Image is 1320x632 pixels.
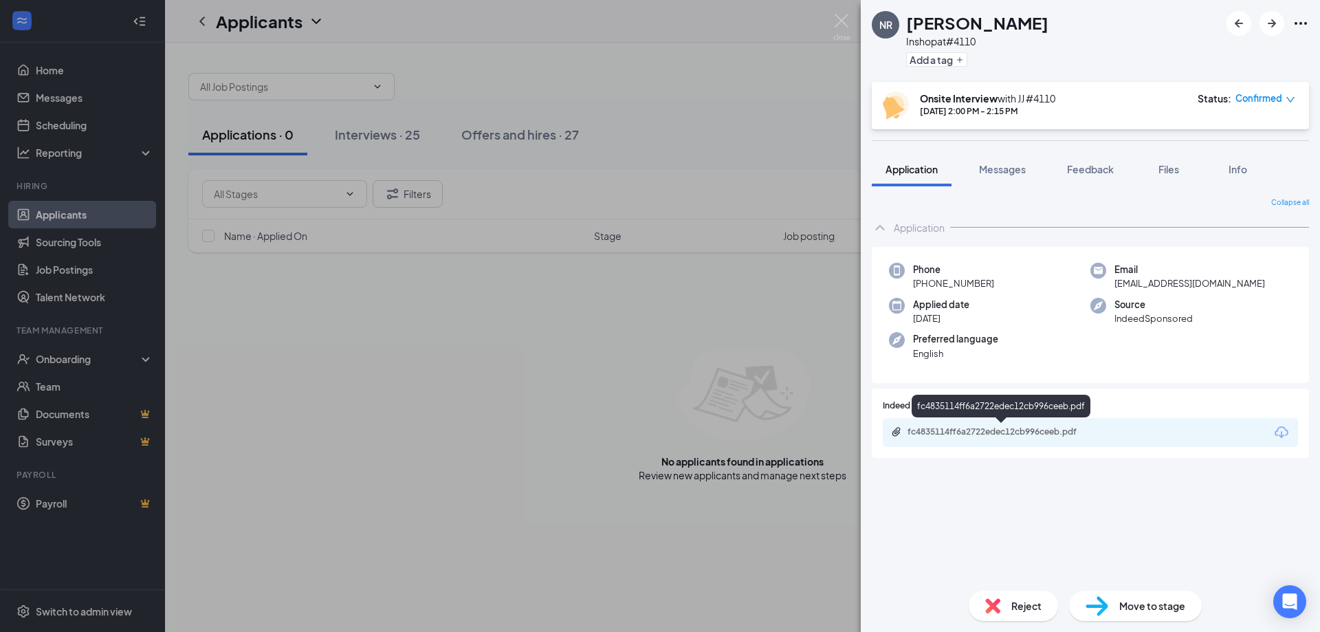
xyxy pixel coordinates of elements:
[913,263,994,276] span: Phone
[872,219,888,236] svg: ChevronUp
[885,163,938,175] span: Application
[906,34,1048,48] div: Inshop at #4110
[1273,424,1290,441] svg: Download
[1119,598,1185,613] span: Move to stage
[883,400,943,413] span: Indeed Resume
[1286,95,1295,105] span: down
[1231,15,1247,32] svg: ArrowLeftNew
[1264,15,1280,32] svg: ArrowRight
[1198,91,1231,105] div: Status :
[913,347,998,360] span: English
[1114,312,1193,325] span: IndeedSponsored
[1271,197,1309,208] span: Collapse all
[1114,276,1265,290] span: [EMAIL_ADDRESS][DOMAIN_NAME]
[906,52,967,67] button: PlusAdd a tag
[879,18,892,32] div: NR
[979,163,1026,175] span: Messages
[913,312,969,325] span: [DATE]
[891,426,1114,439] a: Paperclipfc4835114ff6a2722edec12cb996ceeb.pdf
[920,105,1055,117] div: [DATE] 2:00 PM - 2:15 PM
[1067,163,1114,175] span: Feedback
[891,426,902,437] svg: Paperclip
[1235,91,1282,105] span: Confirmed
[1273,585,1306,618] div: Open Intercom Messenger
[913,332,998,346] span: Preferred language
[920,92,998,105] b: Onsite Interview
[956,56,964,64] svg: Plus
[1259,11,1284,36] button: ArrowRight
[1292,15,1309,32] svg: Ellipses
[1158,163,1179,175] span: Files
[894,221,945,235] div: Application
[907,426,1100,437] div: fc4835114ff6a2722edec12cb996ceeb.pdf
[1011,598,1042,613] span: Reject
[1226,11,1251,36] button: ArrowLeftNew
[913,298,969,312] span: Applied date
[1114,298,1193,312] span: Source
[1229,163,1247,175] span: Info
[906,11,1048,34] h1: [PERSON_NAME]
[913,276,994,290] span: [PHONE_NUMBER]
[912,395,1090,417] div: fc4835114ff6a2722edec12cb996ceeb.pdf
[1114,263,1265,276] span: Email
[920,91,1055,105] div: with JJ #4110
